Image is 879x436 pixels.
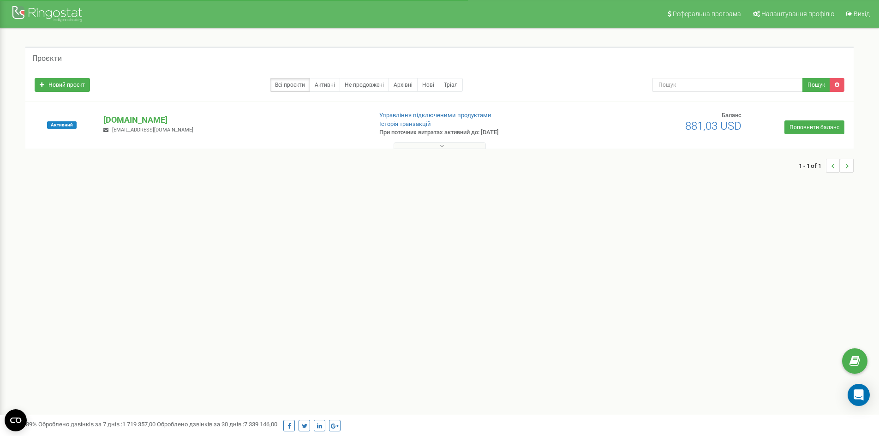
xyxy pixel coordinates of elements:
[270,78,310,92] a: Всі проєкти
[652,78,803,92] input: Пошук
[157,421,277,428] span: Оброблено дзвінків за 30 днів :
[379,112,491,119] a: Управління підключеними продуктами
[122,421,155,428] u: 1 719 357,00
[5,409,27,431] button: Open CMP widget
[673,10,741,18] span: Реферальна програма
[244,421,277,428] u: 7 339 146,00
[38,421,155,428] span: Оброблено дзвінків за 7 днів :
[722,112,741,119] span: Баланс
[112,127,193,133] span: [EMAIL_ADDRESS][DOMAIN_NAME]
[784,120,844,134] a: Поповнити баланс
[32,54,62,63] h5: Проєкти
[439,78,463,92] a: Тріал
[35,78,90,92] a: Новий проєкт
[389,78,418,92] a: Архівні
[799,159,826,173] span: 1 - 1 of 1
[417,78,439,92] a: Нові
[340,78,389,92] a: Не продовжені
[47,121,77,129] span: Активний
[685,119,741,132] span: 881,03 USD
[854,10,870,18] span: Вихід
[310,78,340,92] a: Активні
[848,384,870,406] div: Open Intercom Messenger
[799,149,854,182] nav: ...
[761,10,834,18] span: Налаштування профілю
[103,114,364,126] p: [DOMAIN_NAME]
[379,128,571,137] p: При поточних витратах активний до: [DATE]
[802,78,830,92] button: Пошук
[379,120,431,127] a: Історія транзакцій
